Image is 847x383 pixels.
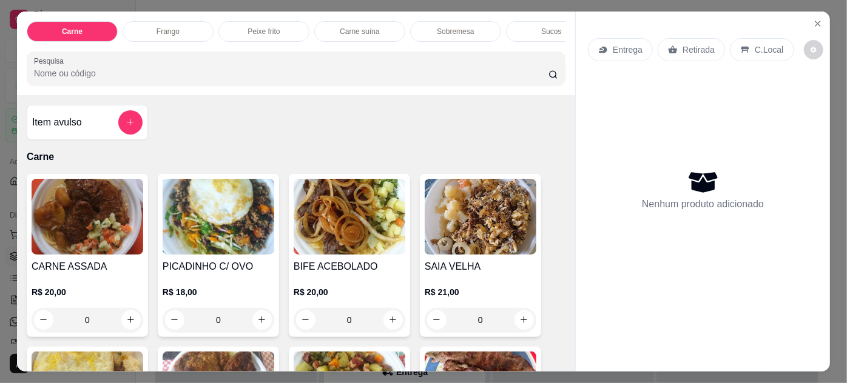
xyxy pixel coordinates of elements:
[32,286,143,298] p: R$ 20,00
[294,259,405,274] h4: BIFE ACEBOLADO
[34,56,68,66] label: Pesquisa
[163,179,274,255] img: product-image
[642,197,764,211] p: Nenhum produto adicionado
[248,27,280,36] p: Peixe frito
[294,286,405,298] p: R$ 20,00
[32,259,143,274] h4: CARNE ASSADA
[32,115,82,130] h4: Item avulso
[425,286,536,298] p: R$ 21,00
[34,67,548,79] input: Pesquisa
[437,27,474,36] p: Sobremesa
[808,14,828,33] button: Close
[613,44,643,56] p: Entrega
[157,27,180,36] p: Frango
[425,179,536,255] img: product-image
[62,27,83,36] p: Carne
[32,179,143,255] img: product-image
[27,150,565,164] p: Carne
[683,44,715,56] p: Retirada
[804,40,823,59] button: decrease-product-quantity
[755,44,783,56] p: C.Local
[425,259,536,274] h4: SAIA VELHA
[163,259,274,274] h4: PICADINHO C/ OVO
[118,110,143,135] button: add-separate-item
[340,27,379,36] p: Carne suína
[163,286,274,298] p: R$ 18,00
[541,27,561,36] p: Sucos
[294,179,405,255] img: product-image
